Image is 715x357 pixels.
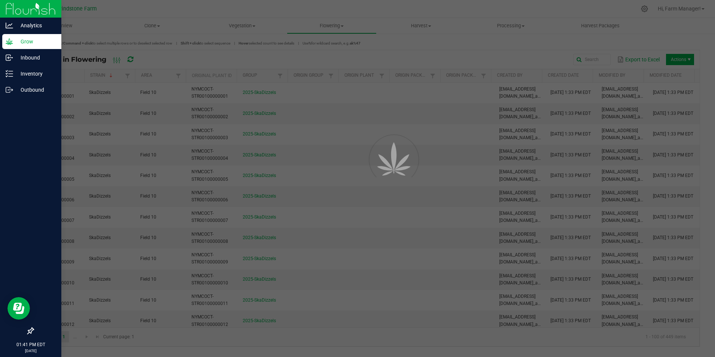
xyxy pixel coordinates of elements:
[6,22,13,29] inline-svg: Analytics
[6,86,13,94] inline-svg: Outbound
[3,341,58,348] p: 01:41 PM EDT
[13,37,58,46] p: Grow
[13,85,58,94] p: Outbound
[13,69,58,78] p: Inventory
[3,348,58,354] p: [DATE]
[13,21,58,30] p: Analytics
[6,54,13,61] inline-svg: Inbound
[6,38,13,45] inline-svg: Grow
[7,297,30,320] iframe: Resource center
[13,53,58,62] p: Inbound
[6,70,13,77] inline-svg: Inventory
